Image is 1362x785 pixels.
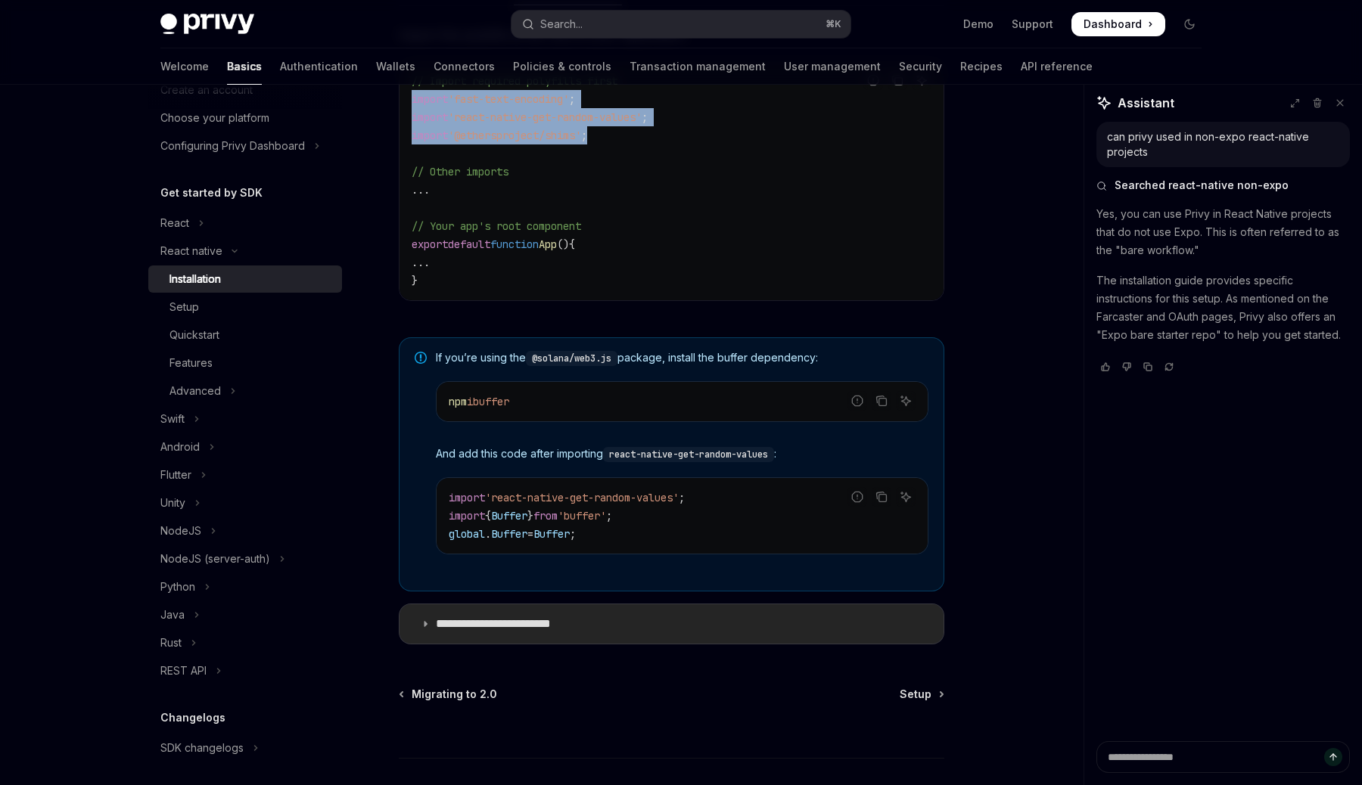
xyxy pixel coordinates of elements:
[642,110,648,124] span: ;
[436,446,928,462] span: And add this code after importing :
[160,137,305,155] div: Configuring Privy Dashboard
[900,687,943,702] a: Setup
[148,265,342,293] a: Installation
[490,237,539,251] span: function
[148,377,342,405] button: Toggle Advanced section
[448,237,490,251] span: default
[412,274,418,287] span: }
[160,494,185,512] div: Unity
[872,487,891,507] button: Copy the contents from the code block
[449,509,485,523] span: import
[467,395,473,408] span: i
[558,509,606,523] span: 'buffer'
[169,270,221,288] div: Installation
[679,491,685,504] span: ;
[826,18,841,30] span: ⌘ K
[1071,12,1165,36] a: Dashboard
[1118,359,1136,374] button: Vote that response was not good
[1096,741,1350,773] textarea: Ask a question...
[148,405,342,433] button: Toggle Swift section
[148,461,342,489] button: Toggle Flutter section
[160,109,269,127] div: Choose your platform
[1012,17,1053,32] a: Support
[449,527,485,541] span: global
[1096,205,1350,259] p: Yes, you can use Privy in React Native projects that do not use Expo. This is often referred to a...
[160,410,185,428] div: Swift
[160,578,195,596] div: Python
[376,48,415,85] a: Wallets
[449,491,485,504] span: import
[412,219,581,233] span: // Your app's root component
[473,395,509,408] span: buffer
[1107,129,1339,160] div: can privy used in non-expo react-native projects
[148,132,342,160] button: Toggle Configuring Privy Dashboard section
[569,237,575,251] span: {
[160,466,191,484] div: Flutter
[539,237,557,251] span: App
[415,352,427,364] svg: Note
[148,489,342,517] button: Toggle Unity section
[160,14,254,35] img: dark logo
[896,487,916,507] button: Ask AI
[160,634,182,652] div: Rust
[491,509,527,523] span: Buffer
[160,522,201,540] div: NodeJS
[557,237,569,251] span: ()
[160,242,222,260] div: React native
[847,487,867,507] button: Report incorrect code
[280,48,358,85] a: Authentication
[900,687,931,702] span: Setup
[485,509,491,523] span: {
[581,129,587,142] span: ;
[1118,94,1174,112] span: Assistant
[448,92,569,106] span: 'fast-text-encoding'
[1084,17,1142,32] span: Dashboard
[513,48,611,85] a: Policies & controls
[485,527,491,541] span: .
[1096,359,1115,374] button: Vote that response was good
[148,734,342,762] button: Toggle SDK changelogs section
[412,129,448,142] span: import
[1115,178,1289,193] span: Searched react-native non-expo
[160,184,263,202] h5: Get started by SDK
[1096,271,1350,344] p: The installation guide provides specific instructions for this setup. As mentioned on the Farcast...
[527,527,533,541] span: =
[412,92,448,106] span: import
[160,438,200,456] div: Android
[148,601,342,628] button: Toggle Java section
[1324,748,1342,766] button: Send message
[448,110,642,124] span: 'react-native-get-random-values'
[160,214,189,232] div: React
[160,739,244,757] div: SDK changelogs
[512,11,850,38] button: Open search
[148,517,342,545] button: Toggle NodeJS section
[606,509,612,523] span: ;
[169,382,221,400] div: Advanced
[148,321,342,349] a: Quickstart
[603,447,774,462] code: react-native-get-random-values
[1139,359,1157,374] button: Copy chat response
[448,129,581,142] span: '@ethersproject/shims'
[169,354,213,372] div: Features
[526,351,617,366] code: @solana/web3.js
[1021,48,1093,85] a: API reference
[148,573,342,600] button: Toggle Python section
[148,545,342,572] button: Toggle NodeJS (server-auth) section
[412,687,497,702] span: Migrating to 2.0
[160,550,270,568] div: NodeJS (server-auth)
[485,491,679,504] span: 'react-native-get-random-values'
[412,256,430,269] span: ...
[1096,178,1350,193] button: Searched react-native non-expo
[872,391,891,411] button: Copy the contents from the code block
[412,110,448,124] span: import
[527,509,533,523] span: }
[1160,359,1178,374] button: Reload last chat
[160,662,207,680] div: REST API
[148,209,342,237] button: Toggle React section
[169,326,219,344] div: Quickstart
[148,629,342,656] button: Toggle Rust section
[533,527,570,541] span: Buffer
[963,17,994,32] a: Demo
[160,709,225,727] h5: Changelogs
[847,391,867,411] button: Report incorrect code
